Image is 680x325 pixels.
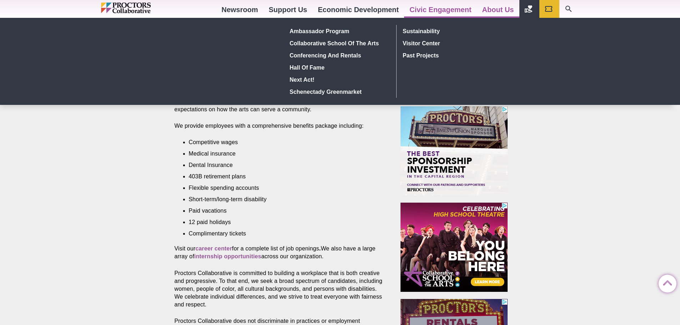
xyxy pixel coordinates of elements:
[287,25,391,37] a: Ambassador Program
[287,86,391,98] a: Schenectady Greenmarket
[401,203,508,292] iframe: Advertisement
[189,195,374,203] li: Short-term/long-term disability
[189,150,374,158] li: Medical insurance
[189,207,374,215] li: Paid vacations
[175,245,384,260] p: Visit our for a complete list of job openings We also have a large array of across our organization.
[175,122,384,130] p: We provide employees with a comprehensive benefits package including:
[189,138,374,146] li: Competitive wages
[194,253,261,259] a: internship opportunities
[287,37,391,49] a: Collaborative School of the Arts
[101,2,181,13] img: Proctors logo
[319,245,321,252] strong: .
[189,230,374,238] li: Complimentary tickets
[659,275,673,289] a: Back to Top
[400,49,504,61] a: Past Projects
[189,184,374,192] li: Flexible spending accounts
[195,245,232,252] a: career center
[287,49,391,61] a: Conferencing and rentals
[287,61,391,73] a: Hall of Fame
[401,106,508,195] iframe: Advertisement
[189,173,374,181] li: 403B retirement plans
[400,25,504,37] a: Sustainability
[175,269,384,309] p: Proctors Collaborative is committed to building a workplace that is both creative and progressive...
[189,161,374,169] li: Dental Insurance
[189,218,374,226] li: 12 paid holidays
[287,73,391,86] a: Next Act!
[400,37,504,49] a: Visitor Center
